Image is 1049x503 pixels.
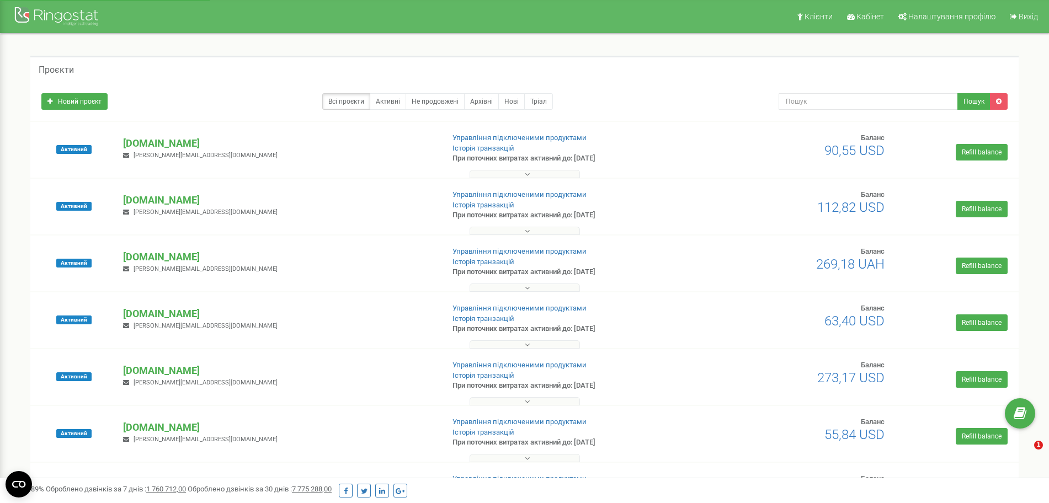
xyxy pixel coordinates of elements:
[134,379,278,386] span: [PERSON_NAME][EMAIL_ADDRESS][DOMAIN_NAME]
[498,93,525,110] a: Нові
[805,12,833,21] span: Клієнти
[41,93,108,110] a: Новий проєкт
[452,201,514,209] a: Історія транзакцій
[123,307,434,321] p: [DOMAIN_NAME]
[464,93,499,110] a: Архівні
[134,322,278,329] span: [PERSON_NAME][EMAIL_ADDRESS][DOMAIN_NAME]
[861,304,885,312] span: Баланс
[56,315,92,324] span: Активний
[861,474,885,483] span: Баланс
[1034,441,1043,450] span: 1
[817,200,885,215] span: 112,82 USD
[452,381,681,391] p: При поточних витратах активний до: [DATE]
[452,418,587,426] a: Управління підключеними продуктами
[56,429,92,438] span: Активний
[452,428,514,436] a: Історія транзакцій
[56,202,92,211] span: Активний
[452,304,587,312] a: Управління підключеними продуктами
[6,471,32,497] button: Open CMP widget
[956,258,1008,274] a: Refill balance
[452,144,514,152] a: Історія транзакцій
[1011,441,1038,467] iframe: Intercom live chat
[861,361,885,369] span: Баланс
[861,190,885,199] span: Баланс
[452,190,587,199] a: Управління підключеними продуктами
[322,93,370,110] a: Всі проєкти
[406,93,465,110] a: Не продовжені
[452,437,681,448] p: При поточних витратах активний до: [DATE]
[956,201,1008,217] a: Refill balance
[452,324,681,334] p: При поточних витратах активний до: [DATE]
[56,259,92,267] span: Активний
[956,428,1008,445] a: Refill balance
[824,143,885,158] span: 90,55 USD
[123,250,434,264] p: [DOMAIN_NAME]
[452,247,587,255] a: Управління підключеними продуктами
[452,133,587,142] a: Управління підключеними продуктами
[956,144,1008,160] a: Refill balance
[956,314,1008,331] a: Refill balance
[452,153,681,164] p: При поточних витратах активний до: [DATE]
[370,93,406,110] a: Активні
[824,427,885,442] span: 55,84 USD
[188,485,332,493] span: Оброблено дзвінків за 30 днів :
[816,256,885,272] span: 269,18 UAH
[779,93,958,110] input: Пошук
[123,477,434,491] p: [DOMAIN_NAME]
[861,418,885,426] span: Баланс
[452,258,514,266] a: Історія транзакцій
[1019,12,1038,21] span: Вихід
[123,420,434,435] p: [DOMAIN_NAME]
[134,208,278,216] span: [PERSON_NAME][EMAIL_ADDRESS][DOMAIN_NAME]
[123,136,434,151] p: [DOMAIN_NAME]
[956,371,1008,388] a: Refill balance
[861,247,885,255] span: Баланс
[452,474,587,483] a: Управління підключеними продуктами
[146,485,186,493] u: 1 760 712,00
[452,371,514,379] a: Історія транзакцій
[14,4,102,30] img: Ringostat Logo
[134,152,278,159] span: [PERSON_NAME][EMAIL_ADDRESS][DOMAIN_NAME]
[134,436,278,443] span: [PERSON_NAME][EMAIL_ADDRESS][DOMAIN_NAME]
[908,12,995,21] span: Налаштування профілю
[957,93,991,110] button: Пошук
[39,65,74,75] h5: Проєкти
[452,361,587,369] a: Управління підключеними продуктами
[123,363,434,378] p: [DOMAIN_NAME]
[452,267,681,277] p: При поточних витратах активний до: [DATE]
[134,265,278,272] span: [PERSON_NAME][EMAIL_ADDRESS][DOMAIN_NAME]
[524,93,553,110] a: Тріал
[856,12,884,21] span: Кабінет
[56,372,92,381] span: Активний
[817,370,885,386] span: 273,17 USD
[861,133,885,142] span: Баланс
[452,314,514,323] a: Історія транзакцій
[824,313,885,329] span: 63,40 USD
[56,145,92,154] span: Активний
[292,485,332,493] u: 7 775 288,00
[123,193,434,207] p: [DOMAIN_NAME]
[46,485,186,493] span: Оброблено дзвінків за 7 днів :
[452,210,681,221] p: При поточних витратах активний до: [DATE]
